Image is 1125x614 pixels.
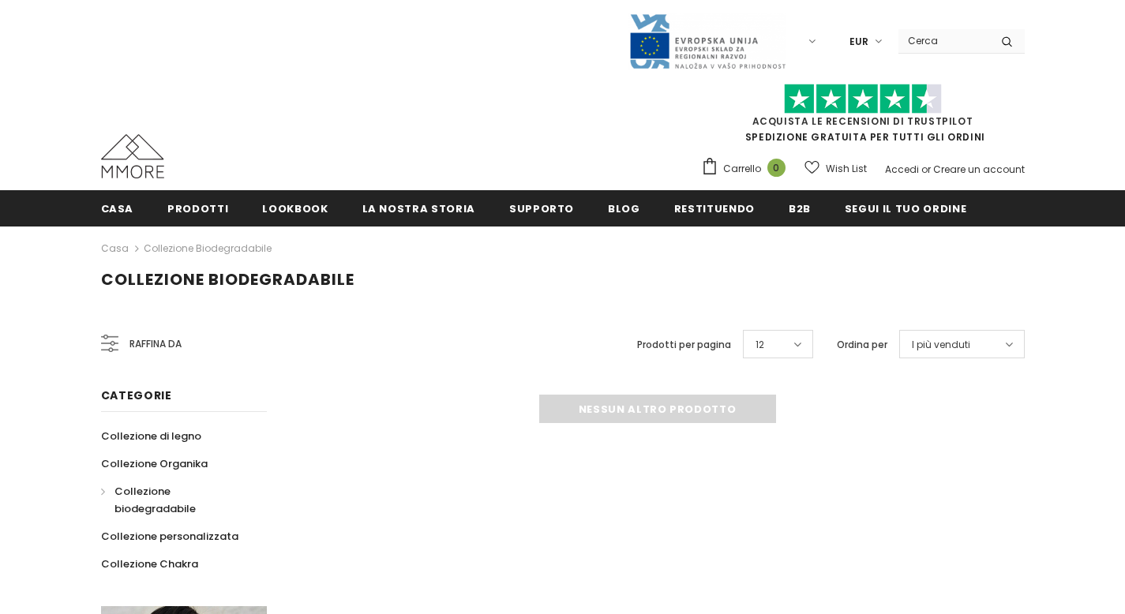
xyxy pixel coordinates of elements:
span: Wish List [826,161,867,177]
span: B2B [789,201,811,216]
a: Restituendo [674,190,755,226]
a: Collezione Organika [101,450,208,477]
span: Segui il tuo ordine [845,201,966,216]
a: Creare un account [933,163,1025,176]
span: Restituendo [674,201,755,216]
img: Javni Razpis [628,13,786,70]
span: supporto [509,201,574,216]
a: Collezione Chakra [101,550,198,578]
a: Casa [101,239,129,258]
span: La nostra storia [362,201,475,216]
span: EUR [849,34,868,50]
img: Fidati di Pilot Stars [784,84,942,114]
span: SPEDIZIONE GRATUITA PER TUTTI GLI ORDINI [701,91,1025,144]
a: Carrello 0 [701,157,793,181]
a: Accedi [885,163,919,176]
a: Casa [101,190,134,226]
span: Categorie [101,387,172,403]
span: Collezione personalizzata [101,529,238,544]
a: Collezione biodegradabile [144,241,272,255]
span: Collezione di legno [101,429,201,444]
a: Collezione personalizzata [101,522,238,550]
span: Collezione Organika [101,456,208,471]
a: Acquista le recensioni di TrustPilot [752,114,973,128]
a: B2B [789,190,811,226]
span: or [921,163,931,176]
a: Javni Razpis [628,34,786,47]
span: Collezione Chakra [101,556,198,571]
a: Lookbook [262,190,328,226]
span: 0 [767,159,786,177]
input: Search Site [898,29,989,52]
a: La nostra storia [362,190,475,226]
span: I più venduti [912,337,970,353]
span: Lookbook [262,201,328,216]
a: Collezione biodegradabile [101,477,249,522]
span: 12 [756,337,764,353]
img: Casi MMORE [101,134,164,178]
span: Collezione biodegradabile [101,268,354,290]
a: supporto [509,190,574,226]
a: Prodotti [167,190,228,226]
span: Collezione biodegradabile [114,484,196,516]
label: Ordina per [837,337,887,353]
a: Blog [608,190,640,226]
span: Raffina da [129,335,182,353]
a: Segui il tuo ordine [845,190,966,226]
span: Prodotti [167,201,228,216]
label: Prodotti per pagina [637,337,731,353]
span: Casa [101,201,134,216]
a: Collezione di legno [101,422,201,450]
span: Carrello [723,161,761,177]
a: Wish List [804,155,867,182]
span: Blog [608,201,640,216]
